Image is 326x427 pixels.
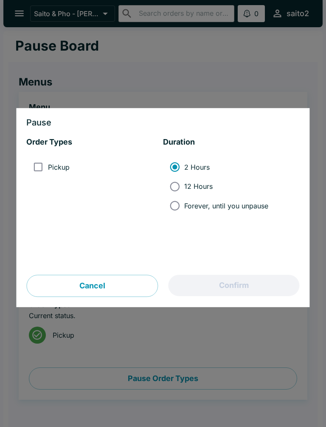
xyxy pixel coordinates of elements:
h5: Order Types [26,137,163,147]
h3: Pause [26,118,299,127]
span: Pickup [48,163,70,171]
span: Forever, until you unpause [184,202,268,210]
h5: Duration [163,137,300,147]
span: 12 Hours [184,182,213,191]
button: Cancel [26,275,158,297]
span: 2 Hours [184,163,210,171]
